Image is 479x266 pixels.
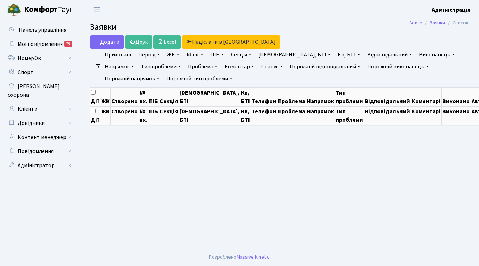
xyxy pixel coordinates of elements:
[111,106,139,125] th: Створено
[364,87,411,106] th: Відповідальний
[88,4,106,16] button: Переключити навігацію
[306,87,335,106] th: Напрямок
[442,87,471,106] th: Виконано
[251,106,277,125] th: Телефон
[411,106,442,125] th: Коментарі
[409,19,422,26] a: Admin
[430,19,445,26] a: Заявки
[100,87,111,106] th: ЖК
[159,106,179,125] th: Секція
[135,49,163,61] a: Період
[139,87,148,106] th: № вх.
[4,144,74,158] a: Повідомлення
[399,16,479,30] nav: breadcrumb
[4,130,74,144] a: Контент менеджер
[256,49,333,61] a: [DEMOGRAPHIC_DATA], БТІ
[251,87,277,106] th: Телефон
[138,61,184,73] a: Тип проблеми
[228,49,254,61] a: Секція
[18,40,63,48] span: Мої повідомлення
[19,26,66,34] span: Панель управління
[159,87,179,106] th: Секція
[240,106,251,125] th: Кв, БТІ
[24,4,58,15] b: Комфорт
[445,19,468,27] li: Список
[125,35,152,49] a: Друк
[164,49,182,61] a: ЖК
[179,106,240,125] th: [DEMOGRAPHIC_DATA], БТІ
[4,65,74,79] a: Спорт
[90,21,117,33] span: Заявки
[335,87,364,106] th: Тип проблеми
[148,87,159,106] th: ПІБ
[182,35,280,49] a: Надіслати в [GEOGRAPHIC_DATA]
[364,49,415,61] a: Відповідальний
[364,61,431,73] a: Порожній виконавець
[111,87,139,106] th: Створено
[4,116,74,130] a: Довідники
[24,4,74,16] span: Таун
[102,49,134,61] a: Приховані
[411,87,442,106] th: Коментарі
[4,158,74,173] a: Адміністратор
[148,106,159,125] th: ПІБ
[335,49,363,61] a: Кв, БТІ
[4,51,74,65] a: НомерОк
[90,106,100,125] th: Дії
[306,106,335,125] th: Напрямок
[287,61,363,73] a: Порожній відповідальний
[432,6,471,14] a: Адміністрація
[237,253,269,261] a: Massive Kinetic
[364,106,411,125] th: Відповідальний
[139,106,148,125] th: № вх.
[90,87,100,106] th: Дії
[240,87,251,106] th: Кв, БТІ
[7,3,21,17] img: logo.png
[208,49,227,61] a: ПІБ
[184,49,206,61] a: № вх.
[4,37,74,51] a: Мої повідомлення76
[185,61,220,73] a: Проблема
[164,73,235,85] a: Порожній тип проблеми
[153,35,181,49] a: Excel
[90,35,124,49] a: Додати
[277,87,306,106] th: Проблема
[222,61,257,73] a: Коментар
[442,106,471,125] th: Виконано
[100,106,111,125] th: ЖК
[102,73,162,85] a: Порожній напрямок
[64,41,72,47] div: 76
[4,79,74,102] a: [PERSON_NAME] охорона
[416,49,457,61] a: Виконавець
[4,102,74,116] a: Клієнти
[4,23,74,37] a: Панель управління
[277,106,306,125] th: Проблема
[179,87,240,106] th: [DEMOGRAPHIC_DATA], БТІ
[209,253,270,261] div: Розроблено .
[102,61,137,73] a: Напрямок
[258,61,285,73] a: Статус
[335,106,364,125] th: Тип проблеми
[94,38,119,46] span: Додати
